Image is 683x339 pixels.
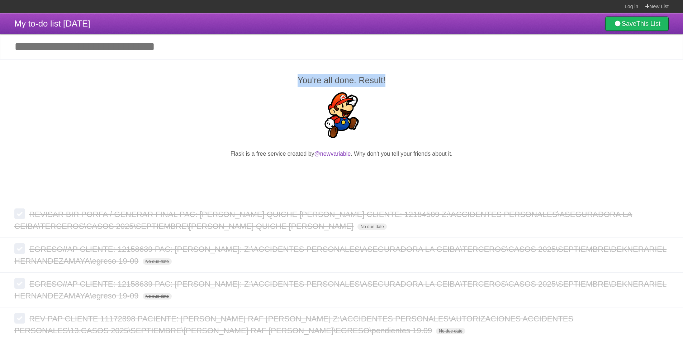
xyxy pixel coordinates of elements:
[14,210,632,231] span: REVISAR BIR PORFA / GENERAR FINAL PAC: [PERSON_NAME] QUICHE [PERSON_NAME] CLIENTE: 12184509 Z:\AC...
[143,293,172,300] span: No due date
[357,223,386,230] span: No due date
[319,92,365,138] img: Super Mario
[14,245,667,265] span: EGRESO//AP CLIENTE: 12158639 PAC: [PERSON_NAME]: Z:\ACCIDENTES PERSONALES\ASEGURADORA LA CEIBA\TE...
[14,243,25,254] label: Done
[636,20,660,27] b: This List
[314,151,351,157] a: @newvariable
[14,313,25,324] label: Done
[14,278,25,289] label: Done
[329,167,355,177] iframe: X Post Button
[14,19,90,28] span: My to-do list [DATE]
[14,150,669,158] p: Flask is a free service created by . Why don't you tell your friends about it.
[605,17,669,31] a: SaveThis List
[143,258,172,265] span: No due date
[14,74,669,87] h2: You're all done. Result!
[14,279,667,300] span: EGRESO//AP CLIENTE: 12158639 PAC: [PERSON_NAME]: Z:\ACCIDENTES PERSONALES\ASEGURADORA LA CEIBA\TE...
[14,208,25,219] label: Done
[14,314,573,335] span: REV PAP CLIENTE 11172898 PACIENTE: [PERSON_NAME] RAF [PERSON_NAME] Z:\ACCIDENTES PERSONALES\AUTOR...
[436,328,465,334] span: No due date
